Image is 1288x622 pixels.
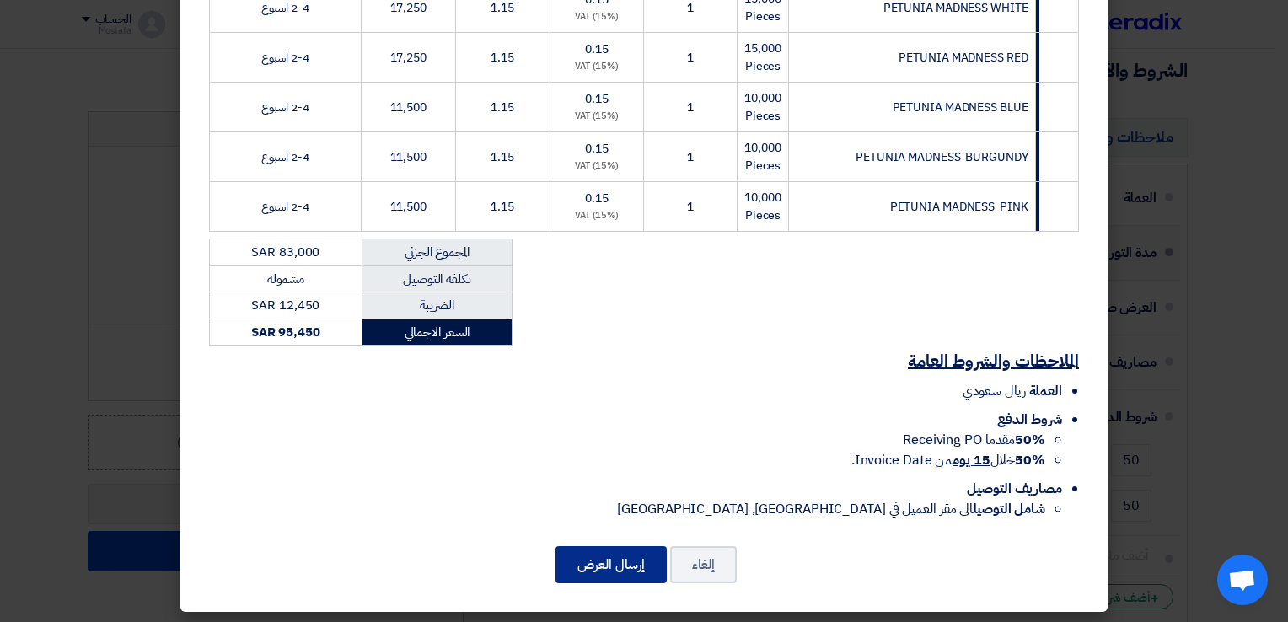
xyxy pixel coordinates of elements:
span: مصاريف التوصيل [967,479,1062,499]
span: 10,000 Pieces [744,189,781,224]
span: 1.15 [491,49,514,67]
button: إلغاء [670,546,737,583]
span: 1 [687,198,694,216]
span: 0.15 [585,140,609,158]
span: 15,000 Pieces [744,40,781,75]
span: 11,500 [390,148,427,166]
span: 10,000 Pieces [744,139,781,174]
span: مشموله [267,270,304,288]
div: (15%) VAT [557,10,637,24]
span: PETUNIA MADNESS BLUE [893,99,1028,116]
span: العملة [1029,381,1062,401]
span: 11,500 [390,99,427,116]
strong: 50% [1015,430,1045,450]
span: ريال سعودي [963,381,1026,401]
strong: 50% [1015,450,1045,470]
span: 2-4 اسبوع [261,198,309,216]
div: (15%) VAT [557,60,637,74]
td: الضريبة [362,292,512,319]
span: 1 [687,148,694,166]
u: الملاحظات والشروط العامة [908,348,1079,373]
span: PETUNIA MADNESS PINK [890,198,1028,216]
span: شروط الدفع [997,410,1062,430]
span: 0.15 [585,40,609,58]
td: تكلفه التوصيل [362,265,512,292]
span: 2-4 اسبوع [261,148,309,166]
span: 1 [687,99,694,116]
div: (15%) VAT [557,209,637,223]
td: SAR 83,000 [210,239,362,266]
div: Open chat [1217,555,1268,605]
span: PETUNIA MADNESS BURGUNDY [856,148,1028,166]
span: 0.15 [585,90,609,108]
span: SAR 12,450 [251,296,319,314]
span: 1 [687,49,694,67]
span: 10,000 Pieces [744,89,781,125]
span: مقدما Receiving PO [903,430,1045,450]
span: 0.15 [585,190,609,207]
div: (15%) VAT [557,159,637,174]
span: خلال من Invoice Date. [851,450,1045,470]
span: PETUNIA MADNESS RED [899,49,1028,67]
span: 1.15 [491,198,514,216]
td: السعر الاجمالي [362,319,512,346]
u: 15 يوم [953,450,990,470]
div: (15%) VAT [557,110,637,124]
span: 17,250 [390,49,427,67]
span: 1.15 [491,148,514,166]
li: الى مقر العميل في [GEOGRAPHIC_DATA], [GEOGRAPHIC_DATA] [209,499,1045,519]
span: 11,500 [390,198,427,216]
strong: شامل التوصيل [973,499,1045,519]
span: 2-4 اسبوع [261,49,309,67]
td: المجموع الجزئي [362,239,512,266]
span: 1.15 [491,99,514,116]
span: 2-4 اسبوع [261,99,309,116]
button: إرسال العرض [555,546,667,583]
strong: SAR 95,450 [251,323,320,341]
